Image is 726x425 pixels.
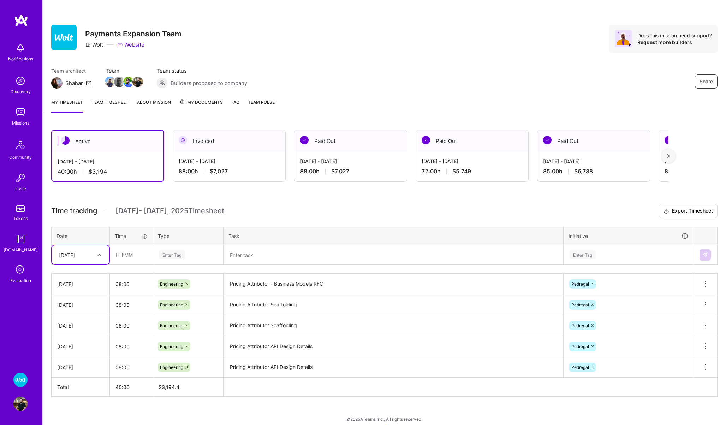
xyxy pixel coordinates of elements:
[52,227,110,245] th: Date
[179,98,223,106] span: My Documents
[248,100,275,105] span: Team Pulse
[110,275,153,293] input: HH:MM
[160,323,183,328] span: Engineering
[171,79,247,87] span: Builders proposed to company
[422,157,523,165] div: [DATE] - [DATE]
[452,168,471,175] span: $5,749
[16,205,25,212] img: tokens
[571,323,589,328] span: Pedregal
[4,246,38,253] div: [DOMAIN_NAME]
[615,30,632,47] img: Avatar
[51,67,91,74] span: Team architect
[416,130,528,152] div: Paid Out
[637,39,712,46] div: Request more builders
[12,397,29,411] a: User Avatar
[51,25,77,50] img: Company Logo
[570,249,596,260] div: Enter Tag
[58,168,158,175] div: 40:00 h
[224,274,563,294] textarea: Pricing Attributor - Business Models RFC
[659,204,718,218] button: Export Timesheet
[106,76,115,88] a: Team Member Avatar
[571,302,589,307] span: Pedregal
[110,378,153,397] th: 40:00
[85,29,181,38] h3: Payments Expansion Team
[115,76,124,88] a: Team Member Avatar
[57,280,104,288] div: [DATE]
[117,41,144,48] a: Website
[160,344,183,349] span: Engineering
[14,14,28,27] img: logo
[13,171,28,185] img: Invite
[51,77,63,89] img: Team Architect
[300,157,401,165] div: [DATE] - [DATE]
[663,208,669,215] i: icon Download
[8,55,33,62] div: Notifications
[110,337,153,356] input: HH:MM
[97,253,101,257] i: icon Chevron
[91,98,129,113] a: Team timesheet
[13,74,28,88] img: discovery
[179,168,280,175] div: 88:00 h
[159,249,185,260] div: Enter Tag
[665,136,673,144] img: Paid Out
[115,206,224,215] span: [DATE] - [DATE] , 2025 Timesheet
[179,136,187,144] img: Invoiced
[156,77,168,89] img: Builders proposed to company
[57,322,104,329] div: [DATE]
[137,98,171,113] a: About Mission
[110,316,153,335] input: HH:MM
[543,157,644,165] div: [DATE] - [DATE]
[702,252,708,258] img: Submit
[569,232,689,240] div: Initiative
[12,137,29,154] img: Community
[12,373,29,387] a: Wolt - Fintech: Payments Expansion Team
[52,131,163,152] div: Active
[65,79,83,87] div: Shahar
[59,251,75,258] div: [DATE]
[224,227,564,245] th: Task
[57,364,104,371] div: [DATE]
[543,168,644,175] div: 85:00 h
[231,98,239,113] a: FAQ
[86,80,91,86] i: icon Mail
[248,98,275,113] a: Team Pulse
[85,42,91,48] i: icon CompanyGray
[124,76,133,88] a: Team Member Avatar
[85,41,103,48] div: Wolt
[574,168,593,175] span: $6,788
[224,337,563,356] textarea: Pricing Attributor API Design Details
[15,185,26,192] div: Invite
[13,397,28,411] img: User Avatar
[14,263,27,277] i: icon SelectionTeam
[10,277,31,284] div: Evaluation
[667,154,670,158] img: right
[179,98,223,113] a: My Documents
[571,281,589,287] span: Pedregal
[159,384,179,390] span: $ 3,194.4
[123,77,134,87] img: Team Member Avatar
[9,154,32,161] div: Community
[300,168,401,175] div: 88:00 h
[224,358,563,377] textarea: Pricing Attributor API Design Details
[224,316,563,335] textarea: Pricing Attributor Scaffolding
[422,136,430,144] img: Paid Out
[695,74,718,89] button: Share
[160,365,183,370] span: Engineering
[537,130,650,152] div: Paid Out
[11,88,31,95] div: Discovery
[58,158,158,165] div: [DATE] - [DATE]
[57,301,104,309] div: [DATE]
[52,378,110,397] th: Total
[13,105,28,119] img: teamwork
[571,365,589,370] span: Pedregal
[115,232,148,240] div: Time
[543,136,552,144] img: Paid Out
[173,130,285,152] div: Invoiced
[160,302,183,307] span: Engineering
[179,157,280,165] div: [DATE] - [DATE]
[57,343,104,350] div: [DATE]
[13,373,28,387] img: Wolt - Fintech: Payments Expansion Team
[224,295,563,315] textarea: Pricing Attributor Scaffolding
[110,245,152,264] input: HH:MM
[105,77,115,87] img: Team Member Avatar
